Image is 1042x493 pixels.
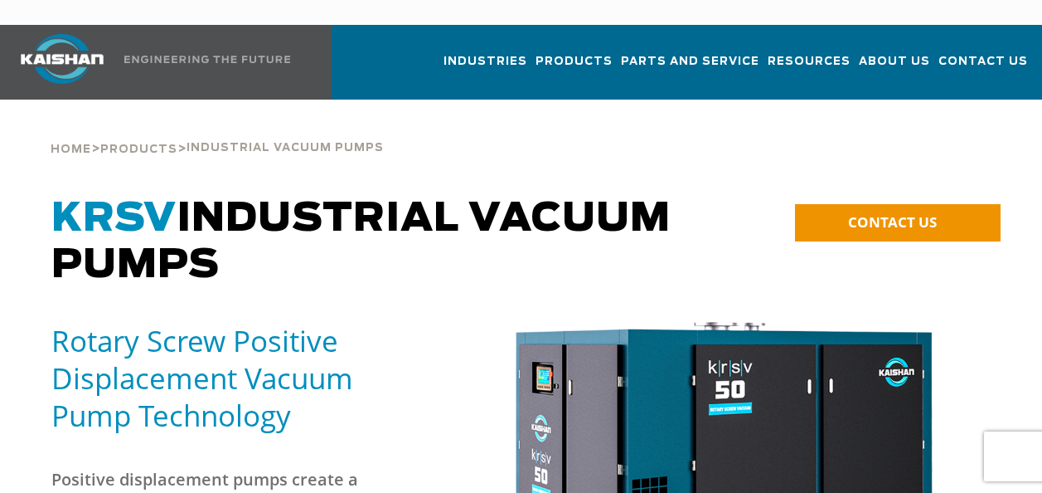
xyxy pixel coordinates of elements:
a: Home [51,141,91,156]
a: Products [536,40,613,96]
span: Home [51,144,91,155]
span: Resources [768,52,851,71]
span: Industrial Vacuum Pumps [187,143,384,154]
span: Industrial Vacuum Pumps [51,199,671,286]
div: > > [51,100,384,163]
span: Contact Us [938,52,1028,71]
span: Industries [443,52,527,71]
img: Engineering the future [124,56,290,63]
span: Products [100,144,177,155]
a: Contact Us [938,40,1028,96]
span: Parts and Service [621,52,759,71]
a: Resources [768,40,851,96]
h5: Rotary Screw Positive Displacement Vacuum Pump Technology [51,322,415,434]
span: About Us [859,52,930,71]
a: Industries [443,40,527,96]
a: CONTACT US [795,204,1001,242]
a: Parts and Service [621,40,759,96]
a: Products [100,141,177,156]
span: KRSV [51,199,177,239]
a: About Us [859,40,930,96]
span: Products [536,52,613,71]
span: CONTACT US [848,212,937,232]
